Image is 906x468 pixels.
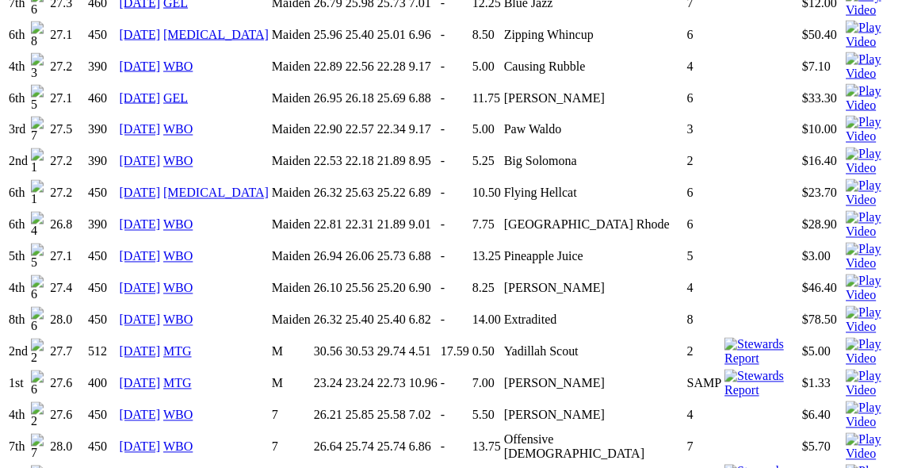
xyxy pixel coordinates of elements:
[271,274,312,304] td: Maiden
[163,59,193,73] a: WBO
[503,20,685,50] td: Zipping Whincup
[440,115,470,145] td: -
[87,305,117,336] td: 450
[801,210,843,240] td: $28.90
[120,155,161,168] a: [DATE]
[686,83,723,113] td: 6
[120,282,161,295] a: [DATE]
[472,147,502,177] td: 5.25
[503,432,685,462] td: Offensive [DEMOGRAPHIC_DATA]
[503,401,685,431] td: [PERSON_NAME]
[31,275,47,302] img: 6
[313,52,343,82] td: 22.89
[503,337,685,367] td: Yadillah Scout
[846,338,897,366] img: Play Video
[49,369,86,399] td: 27.6
[846,3,897,17] a: Watch Replay on Watchdog
[503,274,685,304] td: [PERSON_NAME]
[472,210,502,240] td: 7.75
[87,52,117,82] td: 390
[440,401,470,431] td: -
[49,210,86,240] td: 26.8
[87,432,117,462] td: 450
[377,178,407,209] td: 25.22
[31,53,47,80] img: 3
[49,305,86,336] td: 28.0
[846,416,897,429] a: Watch Replay on Watchdog
[163,91,188,105] a: GEL
[49,115,86,145] td: 27.5
[801,305,843,336] td: $78.50
[377,274,407,304] td: 25.20
[87,337,117,367] td: 512
[271,147,312,177] td: Maiden
[87,210,117,240] td: 390
[31,244,47,270] img: 5
[31,85,47,112] img: 5
[408,242,438,272] td: 6.88
[120,218,161,232] a: [DATE]
[724,370,799,398] img: Stewards Report
[846,289,897,302] a: Watch Replay on Watchdog
[686,305,723,336] td: 8
[846,130,897,144] a: Watch Replay on Watchdog
[377,369,407,399] td: 22.73
[408,369,438,399] td: 10.96
[313,305,343,336] td: 26.32
[846,225,897,239] a: Watch Replay on Watchdog
[31,148,47,175] img: 1
[472,52,502,82] td: 5.00
[686,115,723,145] td: 3
[686,242,723,272] td: 5
[271,83,312,113] td: Maiden
[49,401,86,431] td: 27.6
[440,369,470,399] td: -
[8,20,29,50] td: 6th
[87,242,117,272] td: 450
[31,180,47,207] img: 1
[408,401,438,431] td: 7.02
[8,274,29,304] td: 4th
[163,313,193,327] a: WBO
[163,377,192,390] a: MTG
[31,307,47,334] img: 6
[686,369,723,399] td: SAMP
[408,305,438,336] td: 6.82
[801,83,843,113] td: $33.30
[846,21,897,49] img: Play Video
[377,242,407,272] td: 25.73
[503,369,685,399] td: [PERSON_NAME]
[377,401,407,431] td: 25.58
[163,282,193,295] a: WBO
[31,370,47,397] img: 6
[440,242,470,272] td: -
[271,52,312,82] td: Maiden
[345,20,375,50] td: 25.40
[801,52,843,82] td: $7.10
[8,210,29,240] td: 6th
[31,339,47,366] img: 2
[503,147,685,177] td: Big Solomona
[87,20,117,50] td: 450
[408,147,438,177] td: 8.95
[8,369,29,399] td: 1st
[472,115,502,145] td: 5.00
[163,155,193,168] a: WBO
[313,20,343,50] td: 25.96
[801,337,843,367] td: $5.00
[345,337,375,367] td: 30.53
[313,147,343,177] td: 22.53
[163,28,269,41] a: [MEDICAL_DATA]
[313,337,343,367] td: 30.56
[440,210,470,240] td: -
[313,401,343,431] td: 26.21
[801,369,843,399] td: $1.33
[846,162,897,175] a: Watch Replay on Watchdog
[472,274,502,304] td: 8.25
[8,147,29,177] td: 2nd
[846,67,897,80] a: Watch Replay on Watchdog
[163,440,193,454] a: WBO
[345,115,375,145] td: 22.57
[313,83,343,113] td: 26.95
[313,242,343,272] td: 26.94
